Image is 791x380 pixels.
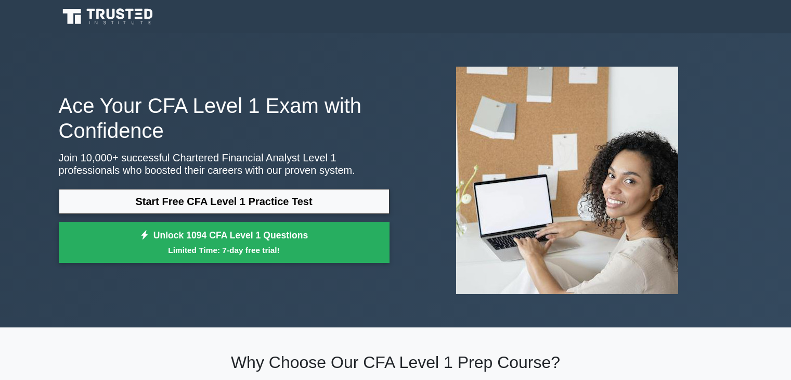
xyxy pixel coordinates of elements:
h1: Ace Your CFA Level 1 Exam with Confidence [59,93,390,143]
a: Start Free CFA Level 1 Practice Test [59,189,390,214]
small: Limited Time: 7-day free trial! [72,244,377,256]
a: Unlock 1094 CFA Level 1 QuestionsLimited Time: 7-day free trial! [59,222,390,263]
p: Join 10,000+ successful Chartered Financial Analyst Level 1 professionals who boosted their caree... [59,151,390,176]
h2: Why Choose Our CFA Level 1 Prep Course? [59,352,733,372]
